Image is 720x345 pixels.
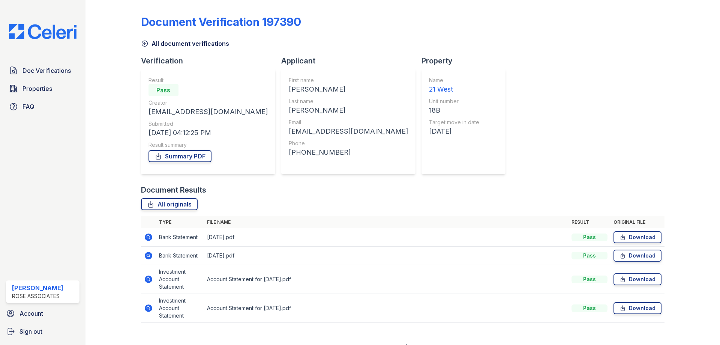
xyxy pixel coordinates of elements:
[22,102,34,111] span: FAQ
[289,140,408,147] div: Phone
[204,228,568,247] td: [DATE].pdf
[289,105,408,116] div: [PERSON_NAME]
[204,294,568,323] td: Account Statement for [DATE].pdf
[156,216,204,228] th: Type
[148,77,268,84] div: Result
[289,84,408,95] div: [PERSON_NAME]
[429,105,479,116] div: 18B
[429,126,479,137] div: [DATE]
[156,265,204,294] td: Investment Account Statement
[289,98,408,105] div: Last name
[204,247,568,265] td: [DATE].pdf
[156,294,204,323] td: Investment Account Statement
[148,99,268,107] div: Creator
[156,247,204,265] td: Bank Statement
[429,77,479,95] a: Name 21 West
[22,66,71,75] span: Doc Verifications
[289,119,408,126] div: Email
[429,119,479,126] div: Target move in date
[613,302,661,314] a: Download
[141,39,229,48] a: All document verifications
[610,216,664,228] th: Original file
[12,292,63,300] div: Rose Associates
[571,276,607,283] div: Pass
[148,141,268,149] div: Result summary
[3,24,82,39] img: CE_Logo_Blue-a8612792a0a2168367f1c8372b55b34899dd931a85d93a1a3d3e32e68fde9ad4.png
[429,84,479,95] div: 21 West
[289,147,408,158] div: [PHONE_NUMBER]
[3,306,82,321] a: Account
[148,150,211,162] a: Summary PDF
[571,252,607,259] div: Pass
[148,107,268,117] div: [EMAIL_ADDRESS][DOMAIN_NAME]
[613,273,661,285] a: Download
[6,99,79,114] a: FAQ
[421,56,511,66] div: Property
[289,126,408,137] div: [EMAIL_ADDRESS][DOMAIN_NAME]
[141,56,281,66] div: Verification
[3,324,82,339] a: Sign out
[613,250,661,262] a: Download
[281,56,421,66] div: Applicant
[613,231,661,243] a: Download
[12,283,63,292] div: [PERSON_NAME]
[148,84,178,96] div: Pass
[141,198,198,210] a: All originals
[148,128,268,138] div: [DATE] 04:12:25 PM
[429,98,479,105] div: Unit number
[22,84,52,93] span: Properties
[571,304,607,312] div: Pass
[19,327,42,336] span: Sign out
[429,77,479,84] div: Name
[141,185,206,195] div: Document Results
[289,77,408,84] div: First name
[204,216,568,228] th: File name
[148,120,268,128] div: Submitted
[19,309,43,318] span: Account
[568,216,610,228] th: Result
[571,234,607,241] div: Pass
[6,63,79,78] a: Doc Verifications
[6,81,79,96] a: Properties
[204,265,568,294] td: Account Statement for [DATE].pdf
[141,15,301,29] div: Document Verification 197390
[156,228,204,247] td: Bank Statement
